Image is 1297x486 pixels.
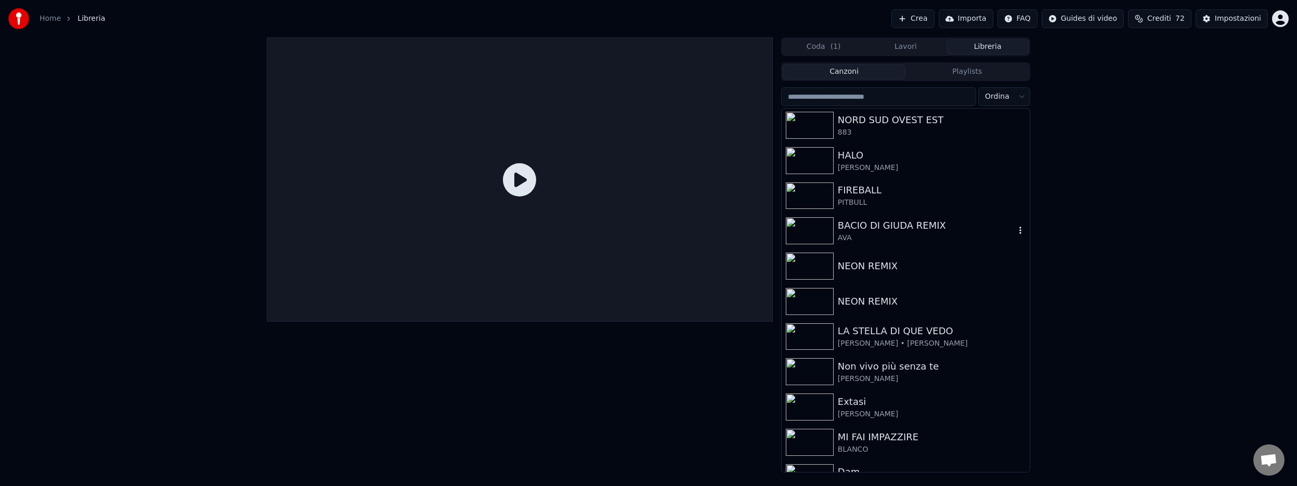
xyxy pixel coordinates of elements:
span: Ordina [985,91,1009,102]
a: Home [40,14,61,24]
a: Aprire la chat [1253,444,1285,476]
button: Importa [939,9,993,28]
button: FAQ [997,9,1037,28]
span: Crediti [1147,14,1171,24]
img: youka [8,8,29,29]
button: Guides di video [1042,9,1124,28]
button: Crea [891,9,934,28]
div: Dam [838,465,1026,479]
div: Non vivo più senza te [838,359,1026,374]
div: Impostazioni [1215,14,1261,24]
button: Playlists [905,64,1029,80]
button: Canzoni [783,64,906,80]
button: Coda [783,40,865,55]
div: NEON REMIX [838,259,1026,273]
div: NEON REMIX [838,294,1026,309]
button: Impostazioni [1196,9,1268,28]
div: FIREBALL [838,183,1026,198]
div: [PERSON_NAME] [838,374,1026,384]
div: AVA [838,233,1015,243]
button: Lavori [865,40,947,55]
div: [PERSON_NAME] [838,163,1026,173]
div: Extasi [838,395,1026,409]
div: PITBULL [838,198,1026,208]
div: [PERSON_NAME] • [PERSON_NAME] [838,338,1026,349]
nav: breadcrumb [40,14,105,24]
span: ( 1 ) [831,42,841,52]
div: MI FAI IMPAZZIRE [838,430,1026,444]
div: HALO [838,148,1026,163]
div: 883 [838,127,1026,138]
button: Libreria [946,40,1029,55]
span: 72 [1175,14,1185,24]
span: Libreria [77,14,105,24]
button: Crediti72 [1128,9,1191,28]
div: LA STELLA DI QUE VEDO [838,324,1026,338]
div: BLANCO [838,444,1026,455]
div: [PERSON_NAME] [838,409,1026,419]
div: BACIO DI GIUDA REMIX [838,218,1015,233]
div: NORD SUD OVEST EST [838,113,1026,127]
